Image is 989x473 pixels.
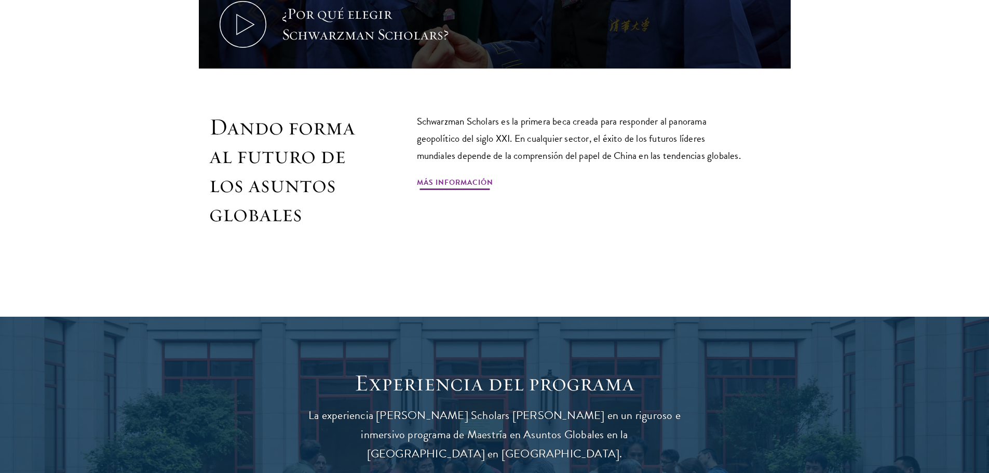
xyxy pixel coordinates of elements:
font: Schwarzman Scholars es la primera beca creada para responder al panorama geopolítico del siglo XX... [417,114,741,163]
font: Experiencia del programa [355,368,634,397]
font: Más información [417,177,493,187]
font: Dando forma al futuro de los asuntos globales [209,112,355,228]
font: ¿Por qué elegir Schwarzman Scholars? [282,4,449,44]
a: Más información [417,174,493,192]
font: La experiencia [PERSON_NAME] Scholars [PERSON_NAME] en un riguroso e inmersivo programa de Maestr... [308,407,681,462]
